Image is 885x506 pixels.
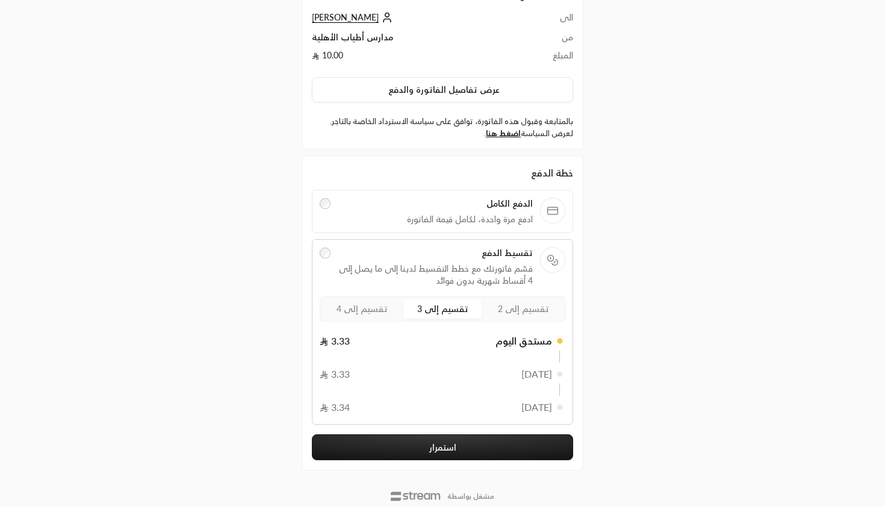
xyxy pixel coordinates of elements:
td: من [522,31,573,49]
button: استمرار [312,434,573,460]
input: الدفع الكاملادفع مرة واحدة، لكامل قيمة الفاتورة [320,198,331,209]
span: [DATE] [521,400,552,414]
span: [DATE] [521,367,552,381]
td: المبلغ [522,49,573,67]
input: تقسيط الدفعقسّم فاتورتك مع خطط التقسيط لدينا إلى ما يصل إلى 4 أقساط شهرية بدون فوائد [320,248,331,258]
span: 3.33 [320,367,350,381]
span: 3.34 [320,400,350,414]
span: تقسيط الدفع [338,247,533,259]
span: الدفع الكامل [338,198,533,210]
span: تقسيم إلى 3 [417,304,468,314]
label: بالمتابعة وقبول هذه الفاتورة، توافق على سياسة الاسترداد الخاصة بالتاجر. لعرض السياسة . [312,116,573,139]
span: تقسيم إلى 2 [498,304,549,314]
span: تقسيم إلى 4 [337,304,388,314]
span: مستحق اليوم [495,334,552,348]
a: [PERSON_NAME] [312,12,396,22]
td: الى [522,11,573,31]
span: ادفع مرة واحدة، لكامل قيمة الفاتورة [338,213,533,225]
span: قسّم فاتورتك مع خطط التقسيط لدينا إلى ما يصل إلى 4 أقساط شهرية بدون فوائد [338,263,533,287]
button: عرض تفاصيل الفاتورة والدفع [312,77,573,102]
td: 10.00 [312,49,522,67]
span: [PERSON_NAME] [312,12,379,23]
span: 3.33 [320,334,350,348]
div: خطة الدفع [312,166,573,180]
a: اضغط هنا [486,128,521,138]
td: مدارس أطياب الأهلية [312,31,522,49]
p: مشغل بواسطة [447,492,494,501]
